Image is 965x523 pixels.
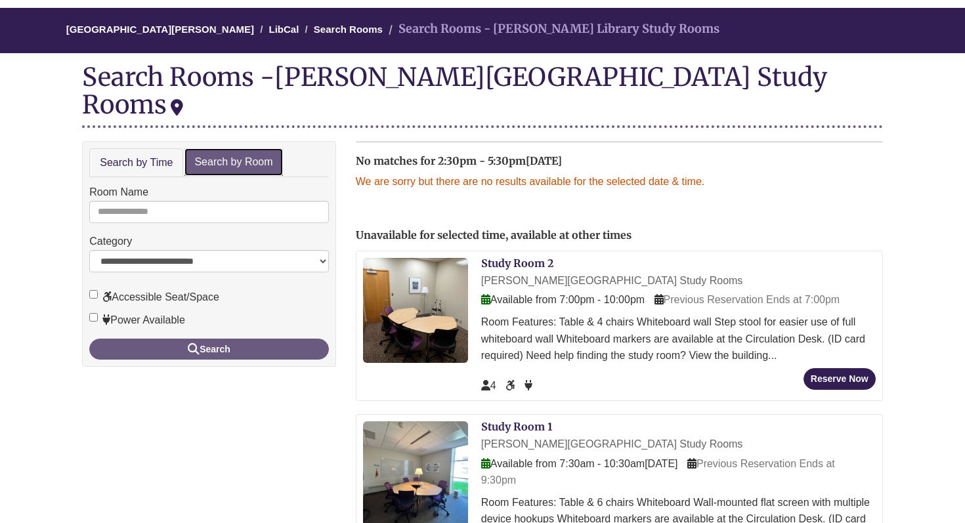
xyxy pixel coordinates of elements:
a: Search Rooms [314,24,383,35]
a: [GEOGRAPHIC_DATA][PERSON_NAME] [66,24,254,35]
div: Search Rooms - [82,63,883,127]
span: Power Available [525,380,532,391]
a: Study Room 1 [481,420,552,433]
span: Available from 7:30am - 10:30am[DATE] [481,458,678,469]
span: The capacity of this space [481,380,496,391]
label: Accessible Seat/Space [89,289,219,306]
label: Category [89,233,132,250]
h2: No matches for 2:30pm - 5:30pm[DATE] [356,156,883,167]
a: Search by Time [89,148,183,178]
label: Power Available [89,312,185,329]
button: Reserve Now [804,368,876,390]
label: Room Name [89,184,148,201]
a: LibCal [269,24,299,35]
div: [PERSON_NAME][GEOGRAPHIC_DATA] Study Rooms [481,272,876,289]
button: Search [89,339,329,360]
li: Search Rooms - [PERSON_NAME] Library Study Rooms [385,20,719,39]
div: [PERSON_NAME][GEOGRAPHIC_DATA] Study Rooms [82,61,827,120]
a: Study Room 2 [481,257,553,270]
span: Available from 7:00pm - 10:00pm [481,294,645,305]
input: Accessible Seat/Space [89,290,98,299]
div: [PERSON_NAME][GEOGRAPHIC_DATA] Study Rooms [481,436,876,453]
nav: Breadcrumb [82,8,883,53]
span: Accessible Seat/Space [505,380,517,391]
img: Study Room 2 [363,258,468,363]
input: Power Available [89,313,98,322]
h2: Unavailable for selected time, available at other times [356,230,883,241]
a: Search by Room [184,148,282,177]
span: Previous Reservation Ends at 7:00pm [654,294,840,305]
span: Previous Reservation Ends at 9:30pm [481,458,835,486]
div: Room Features: Table & 4 chairs Whiteboard wall Step stool for easier use of full whiteboard wall... [481,314,876,364]
p: We are sorry but there are no results available for the selected date & time. [356,173,883,190]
